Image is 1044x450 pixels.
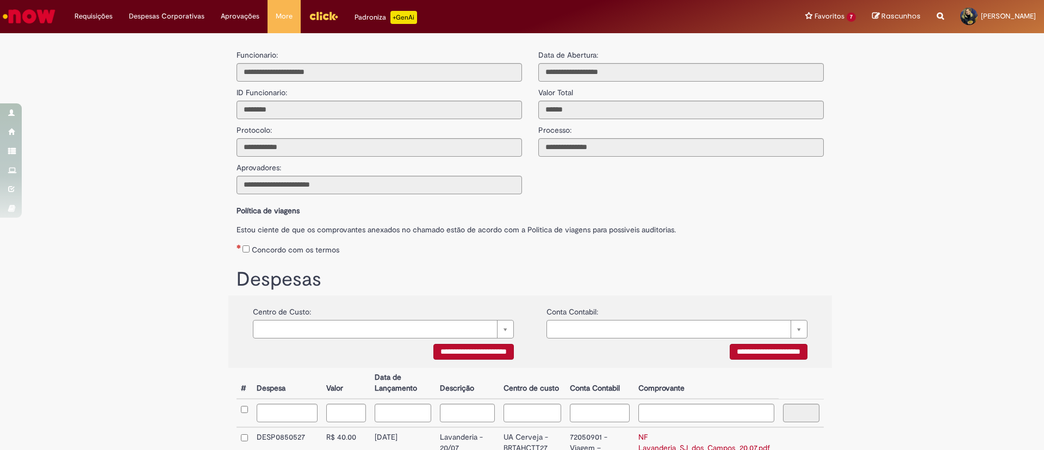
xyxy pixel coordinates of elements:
label: Protocolo: [237,119,272,135]
th: # [237,368,252,399]
label: Valor Total [538,82,573,98]
th: Conta Contabil [565,368,634,399]
span: More [276,11,293,22]
img: click_logo_yellow_360x200.png [309,8,338,24]
span: [PERSON_NAME] [981,11,1036,21]
th: Centro de custo [499,368,565,399]
p: +GenAi [390,11,417,24]
th: Data de Lançamento [370,368,436,399]
label: Data de Abertura: [538,50,598,60]
span: 7 [847,13,856,22]
label: Processo: [538,119,571,135]
img: ServiceNow [1,5,57,27]
a: Limpar campo {0} [253,320,514,338]
h1: Despesas [237,269,824,291]
label: Centro de Custo: [253,301,311,317]
label: Aprovadores: [237,157,281,173]
div: Padroniza [355,11,417,24]
a: Limpar campo {0} [546,320,807,338]
b: Política de viagens [237,206,300,215]
span: Favoritos [815,11,844,22]
th: Descrição [436,368,500,399]
th: Despesa [252,368,322,399]
span: Aprovações [221,11,259,22]
span: Despesas Corporativas [129,11,204,22]
th: Comprovante [634,368,779,399]
label: ID Funcionario: [237,82,287,98]
label: Estou ciente de que os comprovantes anexados no chamado estão de acordo com a Politica de viagens... [237,219,824,235]
label: Concordo com os termos [252,244,339,255]
label: Funcionario: [237,50,278,60]
a: Rascunhos [872,11,921,22]
span: Requisições [74,11,113,22]
label: Conta Contabil: [546,301,598,317]
span: Rascunhos [881,11,921,21]
th: Valor [322,368,370,399]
